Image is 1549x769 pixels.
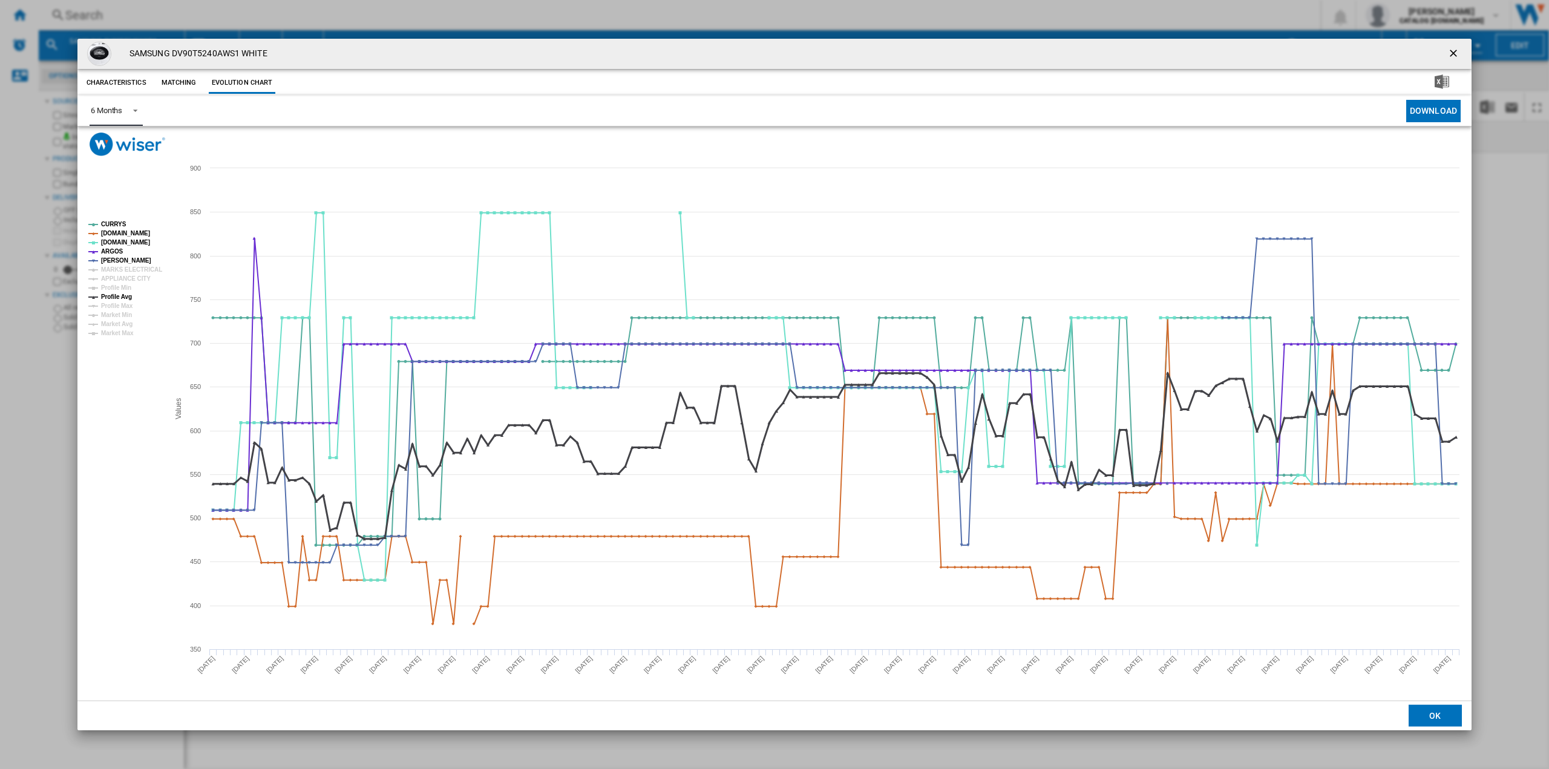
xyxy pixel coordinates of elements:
tspan: [DATE] [436,655,456,675]
tspan: [DATE] [676,655,696,675]
tspan: 800 [190,252,201,260]
tspan: 450 [190,558,201,565]
tspan: [DOMAIN_NAME] [101,230,150,237]
tspan: Profile Max [101,303,133,309]
button: getI18NText('BUTTONS.CLOSE_DIALOG') [1443,42,1467,66]
tspan: 350 [190,646,201,653]
tspan: [DATE] [1329,655,1349,675]
button: OK [1409,705,1462,727]
tspan: [DATE] [1089,655,1109,675]
button: Characteristics [84,72,149,94]
tspan: [PERSON_NAME] [101,257,151,264]
tspan: 550 [190,471,201,478]
tspan: [DATE] [917,655,937,675]
button: Download in Excel [1415,72,1469,94]
tspan: [DATE] [1020,655,1040,675]
tspan: [DATE] [299,655,319,675]
tspan: [DATE] [643,655,663,675]
tspan: [DATE] [574,655,594,675]
img: excel-24x24.png [1435,74,1449,89]
button: Evolution chart [209,72,276,94]
tspan: Market Max [101,330,134,336]
tspan: 750 [190,296,201,303]
tspan: [DATE] [402,655,422,675]
tspan: 900 [190,165,201,172]
tspan: ARGOS [101,248,123,255]
tspan: CURRYS [101,221,126,227]
tspan: 500 [190,514,201,522]
ng-md-icon: getI18NText('BUTTONS.CLOSE_DIALOG') [1447,47,1462,62]
tspan: MARKS ELECTRICAL [101,266,162,273]
tspan: [DATE] [1226,655,1246,675]
tspan: [DATE] [608,655,628,675]
tspan: 650 [190,383,201,390]
tspan: Profile Min [101,284,131,291]
tspan: 850 [190,208,201,215]
button: Matching [152,72,206,94]
tspan: 600 [190,427,201,434]
tspan: [DATE] [986,655,1006,675]
tspan: Values [174,398,183,419]
tspan: [DATE] [368,655,388,675]
tspan: 700 [190,339,201,347]
tspan: [DATE] [951,655,971,675]
tspan: APPLIANCE CITY [101,275,151,282]
tspan: [DATE] [1363,655,1383,675]
tspan: [DATE] [1158,655,1177,675]
tspan: [DATE] [711,655,731,675]
tspan: [DATE] [333,655,353,675]
tspan: [DATE] [231,655,251,675]
tspan: [DATE] [1260,655,1280,675]
img: logo_wiser_300x94.png [90,133,165,156]
tspan: [DATE] [745,655,765,675]
tspan: [DATE] [471,655,491,675]
tspan: [DATE] [1123,655,1143,675]
tspan: [DATE] [814,655,834,675]
div: 6 Months [91,106,122,115]
tspan: [DATE] [1191,655,1211,675]
tspan: [DATE] [883,655,903,675]
tspan: [DATE] [265,655,285,675]
button: Download [1406,100,1461,122]
tspan: [DATE] [848,655,868,675]
tspan: Market Avg [101,321,133,327]
img: 8135427_R_Z001A [87,42,111,66]
tspan: 400 [190,602,201,609]
tspan: [DATE] [780,655,800,675]
tspan: [DATE] [196,655,216,675]
tspan: [DATE] [505,655,525,675]
tspan: [DATE] [1295,655,1315,675]
md-dialog: Product popup [77,39,1472,731]
tspan: [DATE] [539,655,559,675]
h4: SAMSUNG DV90T5240AWS1 WHITE [123,48,267,60]
tspan: [DATE] [1398,655,1418,675]
tspan: [DOMAIN_NAME] [101,239,150,246]
tspan: Profile Avg [101,293,132,300]
tspan: [DATE] [1054,655,1074,675]
tspan: Market Min [101,312,132,318]
tspan: [DATE] [1432,655,1452,675]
